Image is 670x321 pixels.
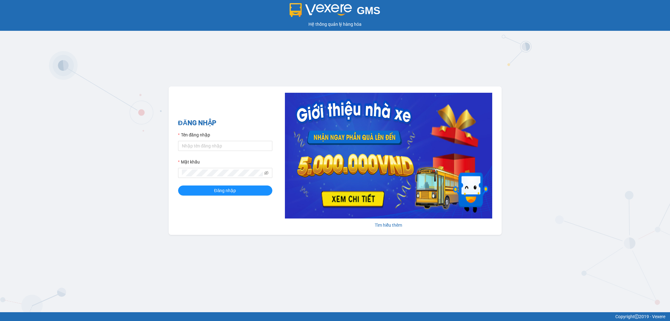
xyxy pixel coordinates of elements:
[182,169,263,176] input: Mật khẩu
[285,93,492,219] img: banner-0
[290,3,352,17] img: logo 2
[2,21,668,28] div: Hệ thống quản lý hàng hóa
[178,131,210,138] label: Tên đăng nhập
[290,9,380,14] a: GMS
[178,118,272,128] h2: ĐĂNG NHẬP
[635,314,639,319] span: copyright
[178,158,200,165] label: Mật khẩu
[357,5,380,16] span: GMS
[5,313,665,320] div: Copyright 2019 - Vexere
[285,222,492,229] div: Tìm hiểu thêm
[178,141,272,151] input: Tên đăng nhập
[264,171,269,175] span: eye-invisible
[214,187,236,194] span: Đăng nhập
[178,185,272,196] button: Đăng nhập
